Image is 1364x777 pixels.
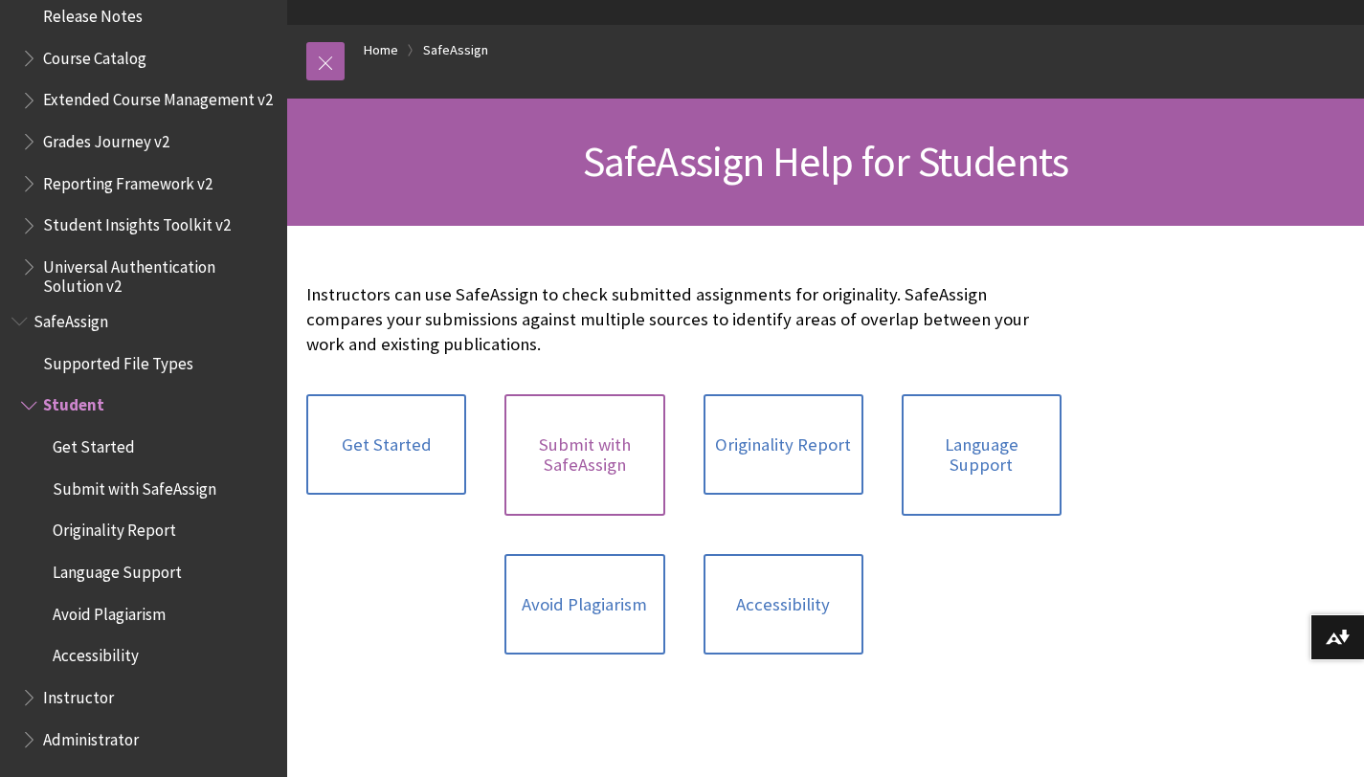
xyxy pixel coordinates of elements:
[504,394,664,516] a: Submit with SafeAssign
[43,681,114,707] span: Instructor
[53,473,216,499] span: Submit with SafeAssign
[43,723,139,749] span: Administrator
[43,210,231,235] span: Student Insights Toolkit v2
[704,554,863,655] a: Accessibility
[583,135,1069,188] span: SafeAssign Help for Students
[53,515,176,541] span: Originality Report
[43,347,193,373] span: Supported File Types
[53,431,135,456] span: Get Started
[504,554,664,655] a: Avoid Plagiarism
[43,42,146,68] span: Course Catalog
[704,394,863,496] a: Originality Report
[306,394,466,496] a: Get Started
[43,167,212,193] span: Reporting Framework v2
[53,598,166,624] span: Avoid Plagiarism
[364,38,398,62] a: Home
[43,251,274,296] span: Universal Authentication Solution v2
[306,282,1062,358] p: Instructors can use SafeAssign to check submitted assignments for originality. SafeAssign compare...
[53,556,182,582] span: Language Support
[43,84,273,110] span: Extended Course Management v2
[53,640,139,666] span: Accessibility
[423,38,488,62] a: SafeAssign
[11,305,276,755] nav: Book outline for Blackboard SafeAssign
[902,394,1062,516] a: Language Support
[43,125,169,151] span: Grades Journey v2
[34,305,108,331] span: SafeAssign
[43,389,104,415] span: Student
